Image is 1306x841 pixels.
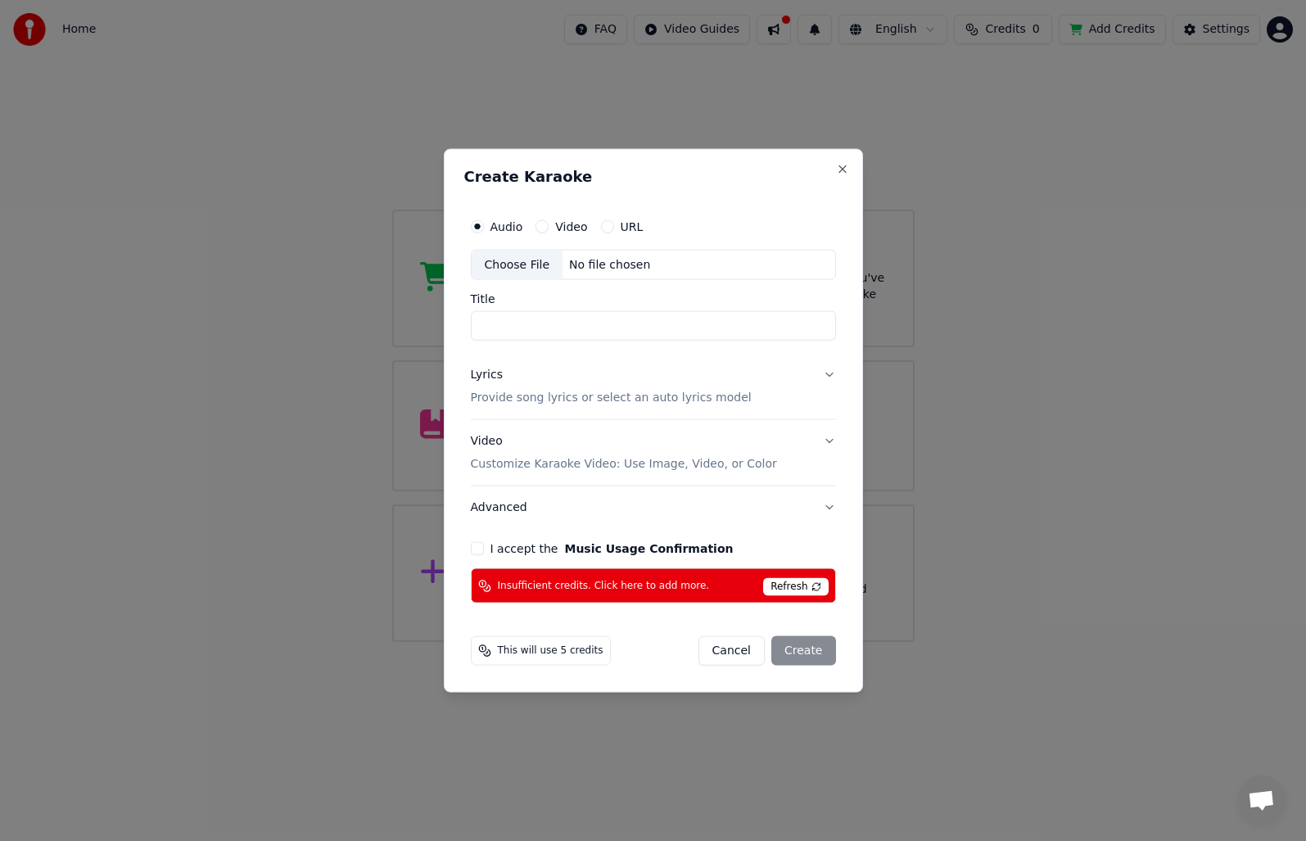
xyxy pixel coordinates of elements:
div: Video [471,433,777,472]
p: Provide song lyrics or select an auto lyrics model [471,390,752,406]
label: Video [555,220,587,232]
button: Advanced [471,486,836,529]
span: This will use 5 credits [498,644,603,658]
div: Lyrics [471,367,503,383]
div: Choose File [472,250,563,279]
div: No file chosen [563,256,657,273]
button: Cancel [698,636,765,666]
span: Refresh [763,578,828,596]
label: Audio [490,220,523,232]
label: URL [621,220,644,232]
label: I accept the [490,543,734,554]
h2: Create Karaoke [464,169,843,183]
button: VideoCustomize Karaoke Video: Use Image, Video, or Color [471,420,836,486]
span: Insufficient credits. Click here to add more. [498,579,710,592]
button: LyricsProvide song lyrics or select an auto lyrics model [471,354,836,419]
p: Customize Karaoke Video: Use Image, Video, or Color [471,456,777,472]
label: Title [471,293,836,305]
button: I accept the [564,543,733,554]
